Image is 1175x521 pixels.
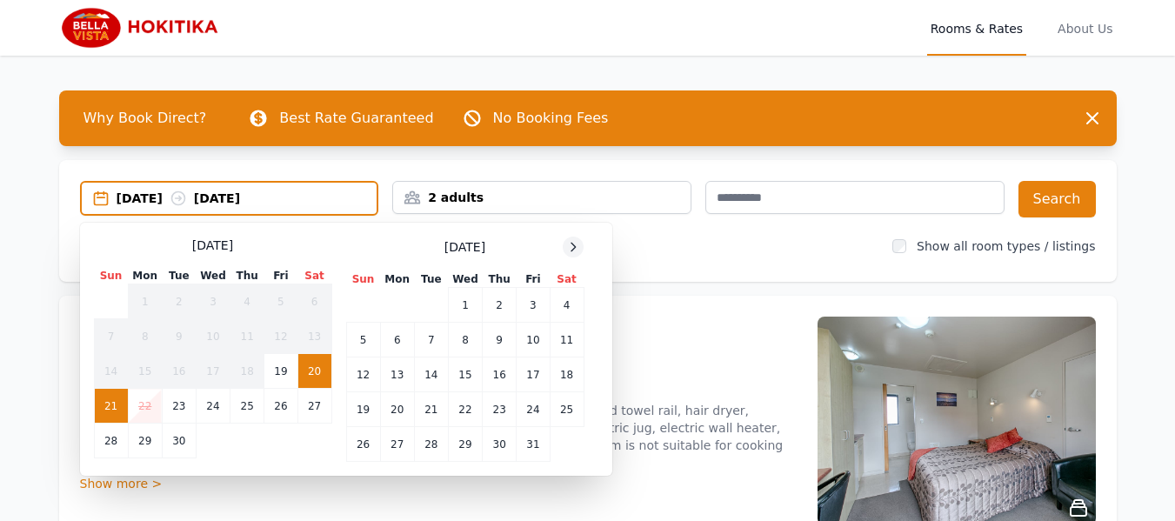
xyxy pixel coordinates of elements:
[448,357,482,392] td: 15
[414,392,448,427] td: 21
[94,319,128,354] td: 7
[550,271,584,288] th: Sat
[59,7,226,49] img: Bella Vista Hokitika
[230,284,264,319] td: 4
[917,239,1095,253] label: Show all room types / listings
[380,357,414,392] td: 13
[230,354,264,389] td: 18
[94,268,128,284] th: Sun
[448,288,482,323] td: 1
[128,319,162,354] td: 8
[162,268,196,284] th: Tue
[297,268,331,284] th: Sat
[448,392,482,427] td: 22
[414,427,448,462] td: 28
[128,424,162,458] td: 29
[196,268,230,284] th: Wed
[380,271,414,288] th: Mon
[483,323,517,357] td: 9
[230,319,264,354] td: 11
[414,271,448,288] th: Tue
[162,319,196,354] td: 9
[393,189,691,206] div: 2 adults
[196,319,230,354] td: 10
[297,389,331,424] td: 27
[517,357,550,392] td: 17
[297,319,331,354] td: 13
[196,354,230,389] td: 17
[448,271,482,288] th: Wed
[550,357,584,392] td: 18
[297,284,331,319] td: 6
[380,323,414,357] td: 6
[264,268,297,284] th: Fri
[346,271,380,288] th: Sun
[196,284,230,319] td: 3
[297,354,331,389] td: 20
[483,271,517,288] th: Thu
[264,389,297,424] td: 26
[264,284,297,319] td: 5
[493,108,609,129] p: No Booking Fees
[80,475,797,492] div: Show more >
[230,268,264,284] th: Thu
[264,319,297,354] td: 12
[94,389,128,424] td: 21
[550,288,584,323] td: 4
[346,357,380,392] td: 12
[414,357,448,392] td: 14
[279,108,433,129] p: Best Rate Guaranteed
[517,271,550,288] th: Fri
[70,101,221,136] span: Why Book Direct?
[230,389,264,424] td: 25
[483,427,517,462] td: 30
[162,389,196,424] td: 23
[128,268,162,284] th: Mon
[264,354,297,389] td: 19
[517,323,550,357] td: 10
[483,357,517,392] td: 16
[448,427,482,462] td: 29
[94,354,128,389] td: 14
[550,323,584,357] td: 11
[380,392,414,427] td: 20
[117,190,377,207] div: [DATE] [DATE]
[162,424,196,458] td: 30
[192,237,233,254] span: [DATE]
[128,354,162,389] td: 15
[196,389,230,424] td: 24
[483,392,517,427] td: 23
[517,392,550,427] td: 24
[380,427,414,462] td: 27
[346,323,380,357] td: 5
[162,284,196,319] td: 2
[517,288,550,323] td: 3
[483,288,517,323] td: 2
[1018,181,1096,217] button: Search
[128,389,162,424] td: 22
[414,323,448,357] td: 7
[346,427,380,462] td: 26
[517,427,550,462] td: 31
[448,323,482,357] td: 8
[94,424,128,458] td: 28
[346,392,380,427] td: 19
[550,392,584,427] td: 25
[162,354,196,389] td: 16
[128,284,162,319] td: 1
[444,238,485,256] span: [DATE]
